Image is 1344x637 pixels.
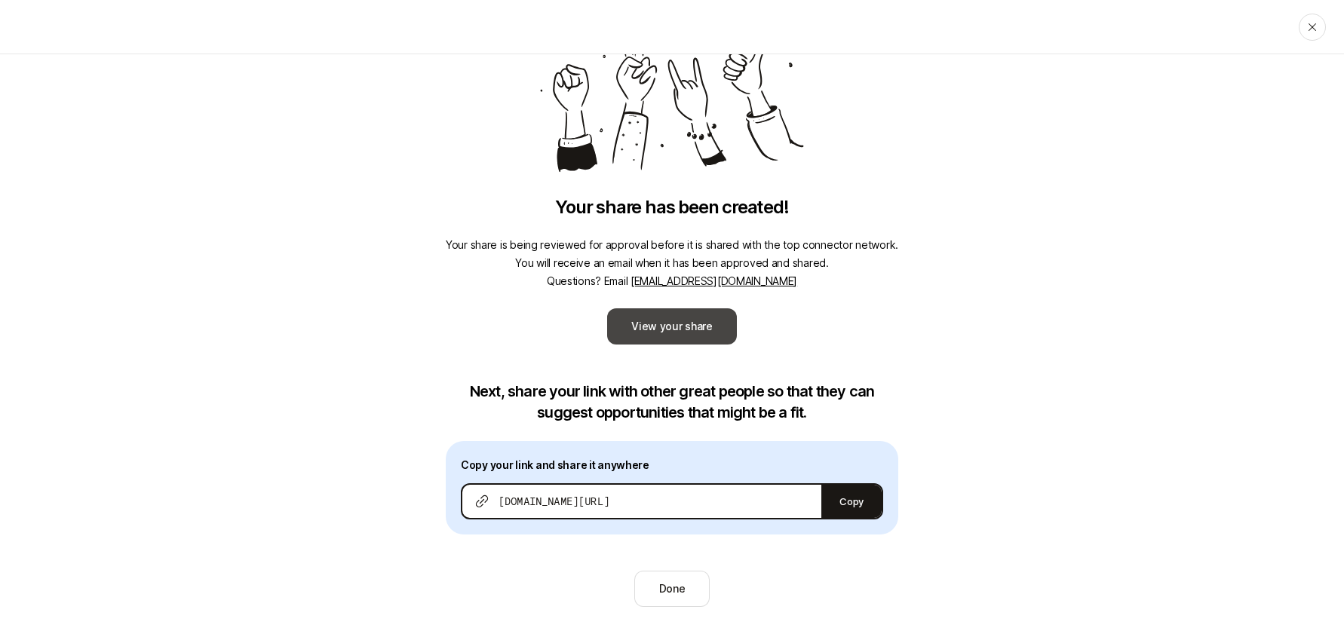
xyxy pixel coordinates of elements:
[555,197,788,218] p: Your share has been created!
[607,308,737,345] a: View your share
[631,274,797,287] a: [EMAIL_ADDRESS][DOMAIN_NAME]
[446,236,898,290] p: Your share is being reviewed for approval before it is shared with the top connector network. You...
[499,494,609,509] span: [DOMAIN_NAME][URL]
[461,456,883,474] p: Copy your link and share it anywhere
[634,571,710,607] button: Done
[821,485,882,518] button: Copy
[446,381,898,423] p: Next, share your link with other great people so that they can suggest opportunities that might b...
